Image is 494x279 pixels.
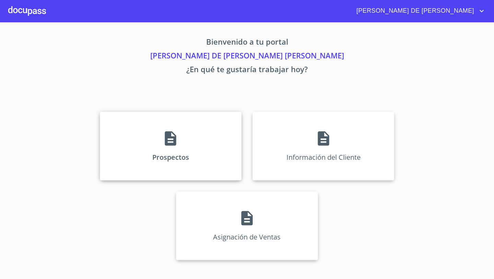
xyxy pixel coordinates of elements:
[351,5,478,16] span: [PERSON_NAME] DE [PERSON_NAME]
[351,5,486,16] button: account of current user
[36,50,458,64] p: [PERSON_NAME] DE [PERSON_NAME] [PERSON_NAME]
[36,36,458,50] p: Bienvenido a tu portal
[152,153,189,162] p: Prospectos
[36,64,458,77] p: ¿En qué te gustaría trabajar hoy?
[213,232,281,242] p: Asignación de Ventas
[286,153,361,162] p: Información del Cliente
